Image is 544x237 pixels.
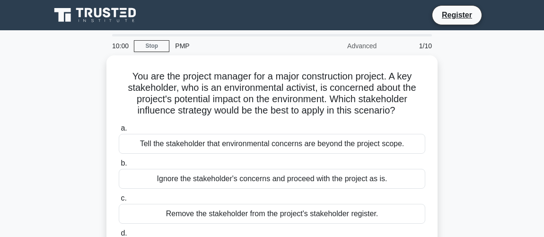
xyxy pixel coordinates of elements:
span: b. [121,159,127,167]
div: Advanced [299,36,382,55]
div: Tell the stakeholder that environmental concerns are beyond the project scope. [119,134,425,154]
span: c. [121,194,126,202]
div: 10:00 [106,36,134,55]
div: Ignore the stakeholder's concerns and proceed with the project as is. [119,169,425,189]
div: PMP [169,36,299,55]
a: Register [436,9,478,21]
span: a. [121,124,127,132]
span: d. [121,229,127,237]
div: 1/10 [382,36,438,55]
h5: You are the project manager for a major construction project. A key stakeholder, who is an enviro... [118,70,426,117]
div: Remove the stakeholder from the project's stakeholder register. [119,204,425,224]
a: Stop [134,40,169,52]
